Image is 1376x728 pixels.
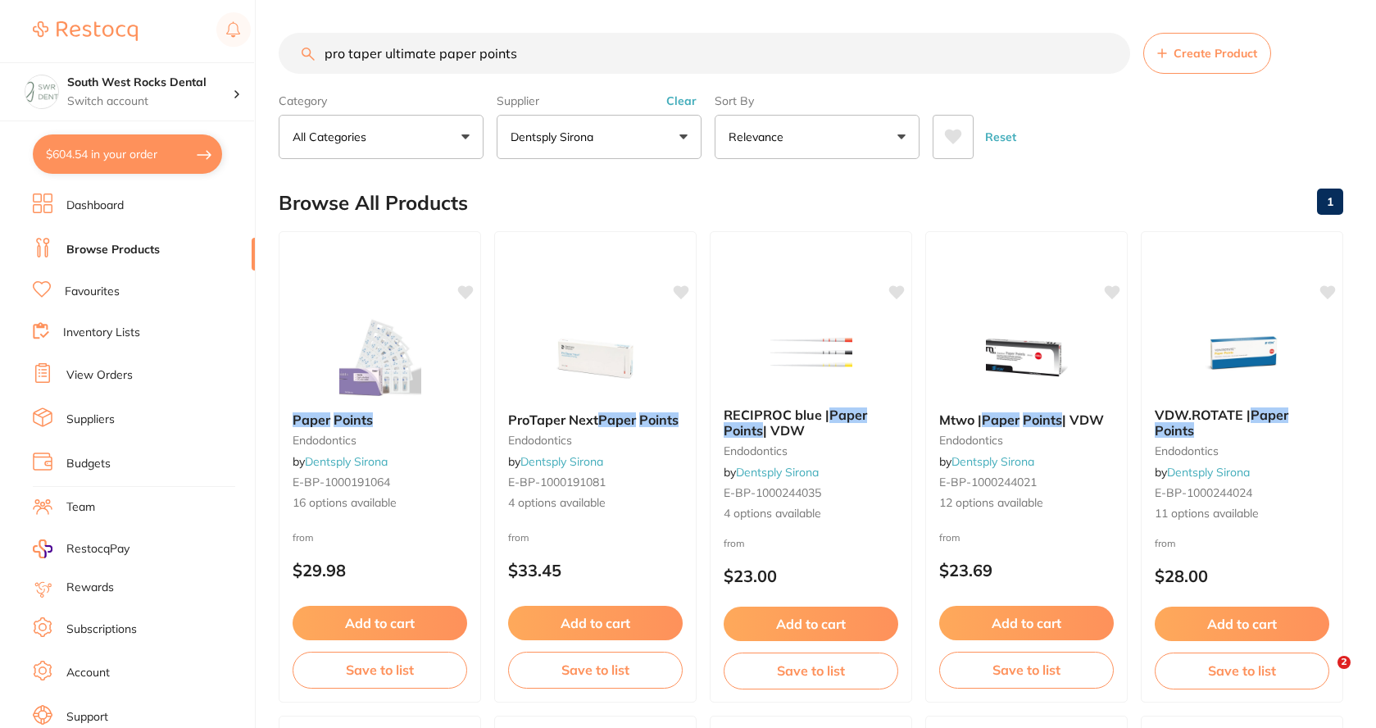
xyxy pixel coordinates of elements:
[497,93,702,108] label: Supplier
[293,606,467,640] button: Add to cart
[939,606,1114,640] button: Add to cart
[66,367,133,384] a: View Orders
[66,541,129,557] span: RestocqPay
[1155,607,1329,641] button: Add to cart
[293,434,467,447] small: endodontics
[1155,407,1329,438] b: VDW.ROTATE | Paper Points
[736,465,819,480] a: Dentsply Sirona
[980,115,1021,159] button: Reset
[1155,485,1252,500] span: E-BP-1000244024
[511,129,600,145] p: Dentsply Sirona
[758,312,865,394] img: RECIPROC blue | Paper Points | VDW
[293,495,467,512] span: 16 options available
[724,506,898,522] span: 4 options available
[279,192,468,215] h2: Browse All Products
[66,198,124,214] a: Dashboard
[1304,656,1343,695] iframe: Intercom live chat
[829,407,867,423] em: Paper
[1155,566,1329,585] p: $28.00
[982,412,1020,428] em: Paper
[939,475,1037,489] span: E-BP-1000244021
[520,454,603,469] a: Dentsply Sirona
[939,652,1114,688] button: Save to list
[1155,422,1194,439] em: Points
[1167,465,1250,480] a: Dentsply Sirona
[1174,47,1257,60] span: Create Product
[508,606,683,640] button: Add to cart
[293,454,388,469] span: by
[715,115,920,159] button: Relevance
[1337,656,1351,669] span: 2
[939,434,1114,447] small: endodontics
[1155,465,1250,480] span: by
[25,75,58,108] img: South West Rocks Dental
[939,412,982,428] span: Mtwo |
[1317,185,1343,218] a: 1
[1155,506,1329,522] span: 11 options available
[66,709,108,726] a: Support
[1062,412,1104,428] span: | VDW
[1023,412,1062,428] em: Points
[763,422,805,439] span: | VDW
[327,317,434,399] img: Paper Points
[724,422,763,439] em: Points
[661,93,702,108] button: Clear
[66,456,111,472] a: Budgets
[293,412,330,428] em: Paper
[508,531,529,544] span: from
[724,607,898,641] button: Add to cart
[65,284,120,300] a: Favourites
[33,12,138,50] a: Restocq Logo
[66,242,160,258] a: Browse Products
[33,21,138,41] img: Restocq Logo
[293,531,314,544] span: from
[939,412,1114,427] b: Mtwo | Paper Points | VDW
[1155,653,1329,689] button: Save to list
[939,495,1114,512] span: 12 options available
[334,412,373,428] em: Points
[974,317,1080,399] img: Mtwo | Paper Points | VDW
[715,93,920,108] label: Sort By
[66,580,114,596] a: Rewards
[508,652,683,688] button: Save to list
[67,93,233,110] p: Switch account
[508,412,683,427] b: ProTaper Next Paper Points
[1155,407,1251,423] span: VDW.ROTATE |
[951,454,1034,469] a: Dentsply Sirona
[67,75,233,91] h4: South West Rocks Dental
[305,454,388,469] a: Dentsply Sirona
[293,412,467,427] b: Paper Points
[66,412,115,428] a: Suppliers
[1155,537,1176,549] span: from
[33,539,52,558] img: RestocqPay
[508,454,603,469] span: by
[66,665,110,681] a: Account
[724,653,898,689] button: Save to list
[724,485,821,500] span: E-BP-1000244035
[1251,407,1288,423] em: Paper
[1155,444,1329,457] small: endodontics
[1143,33,1271,74] button: Create Product
[293,475,390,489] span: E-BP-1000191064
[724,566,898,585] p: $23.00
[724,407,898,438] b: RECIPROC blue | Paper Points | VDW
[497,115,702,159] button: Dentsply Sirona
[939,531,960,544] span: from
[724,537,745,549] span: from
[939,561,1114,580] p: $23.69
[279,115,484,159] button: All Categories
[63,325,140,341] a: Inventory Lists
[724,444,898,457] small: endodontics
[33,539,129,558] a: RestocqPay
[279,33,1130,74] input: Search Products
[508,475,606,489] span: E-BP-1000191081
[508,495,683,512] span: 4 options available
[598,412,636,428] em: Paper
[724,465,819,480] span: by
[724,407,829,423] span: RECIPROC blue |
[66,621,137,638] a: Subscriptions
[508,561,683,580] p: $33.45
[639,412,679,428] em: Points
[33,134,222,174] button: $604.54 in your order
[543,317,649,399] img: ProTaper Next Paper Points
